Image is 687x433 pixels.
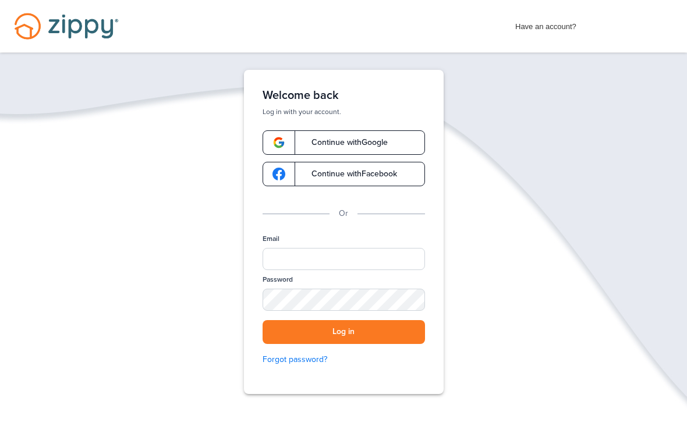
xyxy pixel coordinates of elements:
[263,320,425,344] button: Log in
[263,234,279,244] label: Email
[263,248,425,270] input: Email
[263,107,425,116] p: Log in with your account.
[515,15,576,33] span: Have an account?
[272,168,285,180] img: google-logo
[272,136,285,149] img: google-logo
[263,275,293,285] label: Password
[339,207,348,220] p: Or
[300,139,388,147] span: Continue with Google
[263,289,425,311] input: Password
[300,170,397,178] span: Continue with Facebook
[263,162,425,186] a: google-logoContinue withFacebook
[263,88,425,102] h1: Welcome back
[263,130,425,155] a: google-logoContinue withGoogle
[263,353,425,366] a: Forgot password?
